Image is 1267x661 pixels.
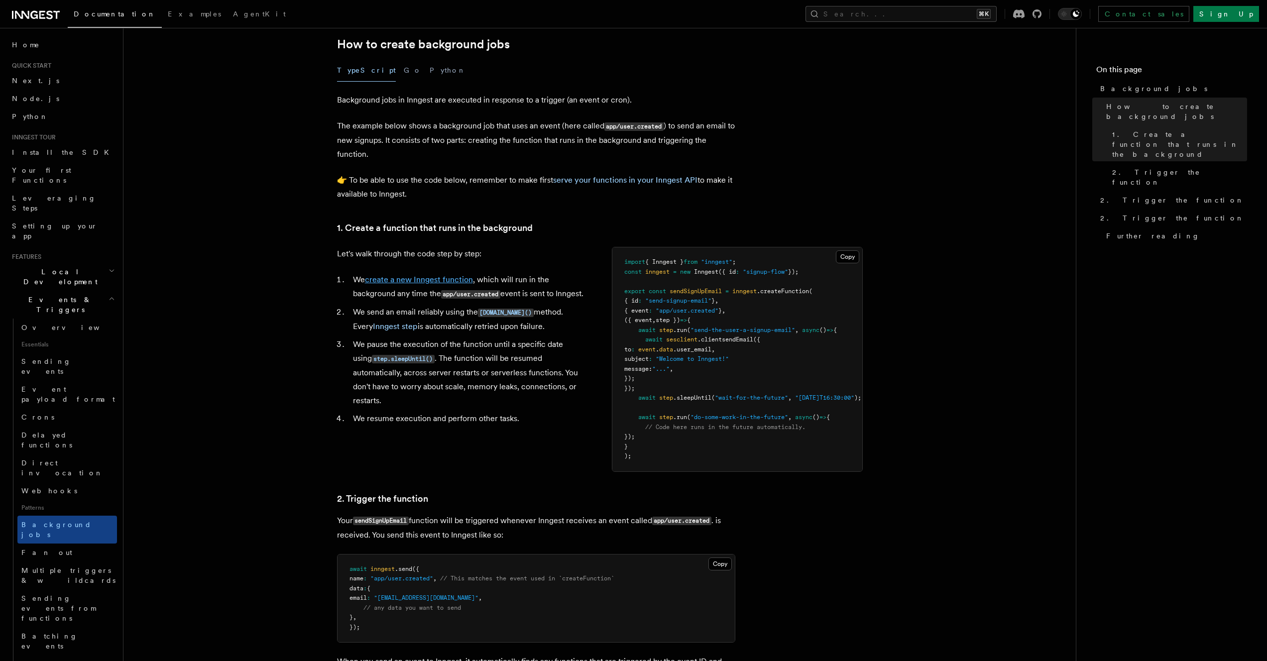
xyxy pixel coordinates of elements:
span: "app/user.created" [656,307,718,314]
a: How to create background jobs [337,37,510,51]
span: data [349,585,363,592]
span: Home [12,40,40,50]
span: "signup-flow" [743,268,788,275]
a: Multiple triggers & wildcards [17,561,117,589]
span: Node.js [12,95,59,103]
a: Node.js [8,90,117,108]
span: : [649,307,652,314]
a: Sending events from functions [17,589,117,627]
span: ( [711,394,715,401]
span: 1. Create a function that runs in the background [1112,129,1247,159]
span: await [638,414,656,421]
button: Go [404,59,422,82]
span: new [680,268,691,275]
span: : [649,355,652,362]
a: Fan out [17,544,117,561]
span: Next.js [12,77,59,85]
span: : [638,297,642,304]
button: Copy [708,557,732,570]
span: .user_email [673,346,711,353]
span: AgentKit [233,10,286,18]
span: step [659,327,673,333]
span: : [736,268,739,275]
p: Background jobs in Inngest are executed in response to a trigger (an event or cron). [337,93,735,107]
span: }); [349,624,360,631]
span: "wait-for-the-future" [715,394,788,401]
a: Crons [17,408,117,426]
p: Let's walk through the code step by step: [337,247,588,261]
a: AgentKit [227,3,292,27]
span: Your first Functions [12,166,71,184]
span: = [673,268,677,275]
span: "[DATE]T16:30:00" [795,394,854,401]
span: Essentials [17,336,117,352]
span: sesclient [666,336,697,343]
a: Examples [162,3,227,27]
a: Setting up your app [8,217,117,245]
span: await [638,394,656,401]
span: // This matches the event used in `createFunction` [440,575,614,582]
span: => [826,327,833,333]
span: Quick start [8,62,51,70]
a: Sign Up [1193,6,1259,22]
span: Python [12,112,48,120]
span: inngest [732,288,757,295]
span: Setting up your app [12,222,98,240]
span: inngest [370,565,395,572]
span: Documentation [74,10,156,18]
button: Events & Triggers [8,291,117,319]
code: step.sleepUntil() [372,355,435,363]
span: .run [673,414,687,421]
span: from [684,258,697,265]
li: We , which will run in the background any time the event is sent to Inngest. [350,273,588,301]
span: Webhooks [21,487,77,495]
span: () [812,414,819,421]
span: Install the SDK [12,148,115,156]
button: Copy [836,250,859,263]
span: { id [624,297,638,304]
span: }); [624,385,635,392]
span: inngest [645,268,670,275]
p: Your function will be triggered whenever Inngest receives an event called . is received. You send... [337,514,735,542]
span: , [788,394,792,401]
p: 👉 To be able to use the code below, remember to make first to make it available to Inngest. [337,173,735,201]
span: .clientsendEmail [697,336,753,343]
li: We pause the execution of the function until a specific date using . The function will be resumed... [350,337,588,408]
span: Crons [21,413,54,421]
a: Overview [17,319,117,336]
span: "Welcome to Inngest!" [656,355,729,362]
a: Documentation [68,3,162,28]
span: Multiple triggers & wildcards [21,566,115,584]
span: const [649,288,666,295]
li: We resume execution and perform other tasks. [350,412,588,426]
a: 1. Create a function that runs in the background [1108,125,1247,163]
span: How to create background jobs [1106,102,1247,121]
span: }); [788,268,799,275]
span: { [687,317,691,324]
span: "do-some-work-in-the-future" [691,414,788,421]
span: sendSignUpEmail [670,288,722,295]
button: Python [430,59,466,82]
span: . [656,346,659,353]
a: 2. Trigger the function [1096,191,1247,209]
span: Examples [168,10,221,18]
span: } [718,307,722,314]
span: email [349,594,367,601]
span: , [715,297,718,304]
span: // any data you want to send [363,604,461,611]
code: app/user.created [604,122,664,131]
span: .createFunction [757,288,809,295]
code: [DOMAIN_NAME]() [478,309,534,317]
a: Leveraging Steps [8,189,117,217]
span: import [624,258,645,265]
code: sendSignUpEmail [353,517,409,525]
span: step [659,394,673,401]
a: create a new Inngest function [365,275,473,284]
span: Features [8,253,41,261]
span: Sending events [21,357,71,375]
span: event [638,346,656,353]
span: Batching events [21,632,78,650]
span: await [638,327,656,333]
a: Next.js [8,72,117,90]
span: ({ event [624,317,652,324]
